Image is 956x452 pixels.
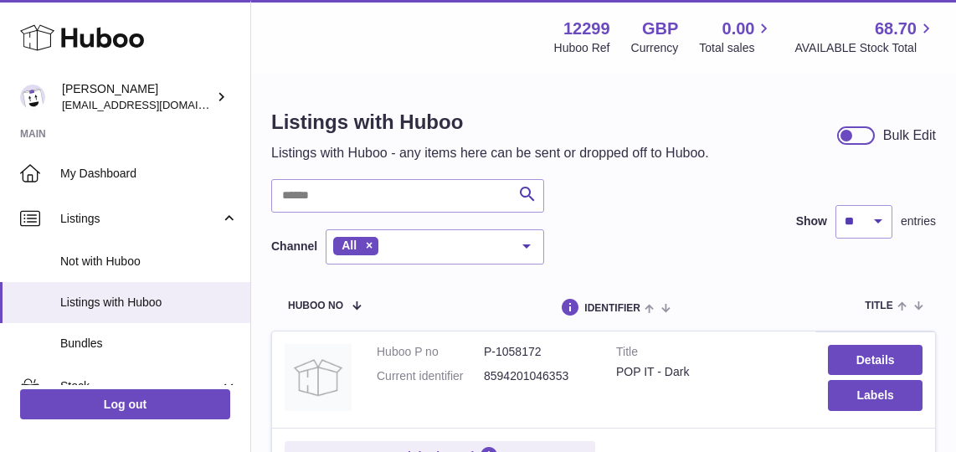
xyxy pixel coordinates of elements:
dt: Huboo P no [377,344,484,360]
span: 0.00 [722,18,755,40]
dd: 8594201046353 [484,368,591,384]
div: Currency [631,40,679,56]
div: [PERSON_NAME] [62,81,213,113]
span: Huboo no [288,300,343,311]
span: identifier [584,303,640,314]
button: Labels [828,380,923,410]
span: My Dashboard [60,166,238,182]
div: Bulk Edit [883,126,936,145]
span: entries [901,213,936,229]
strong: Title [616,344,803,364]
a: Log out [20,389,230,419]
strong: 12299 [563,18,610,40]
span: 68.70 [875,18,917,40]
span: Listings [60,211,220,227]
span: Total sales [699,40,774,56]
span: AVAILABLE Stock Total [794,40,936,56]
span: Not with Huboo [60,254,238,270]
span: [EMAIL_ADDRESS][DOMAIN_NAME] [62,98,246,111]
img: POP IT - Dark [285,344,352,411]
label: Show [796,213,827,229]
a: 68.70 AVAILABLE Stock Total [794,18,936,56]
strong: GBP [642,18,678,40]
div: Huboo Ref [554,40,610,56]
dd: P-1058172 [484,344,591,360]
a: 0.00 Total sales [699,18,774,56]
span: All [342,239,357,252]
dt: Current identifier [377,368,484,384]
span: Bundles [60,336,238,352]
h1: Listings with Huboo [271,109,709,136]
div: POP IT - Dark [616,364,803,380]
img: internalAdmin-12299@internal.huboo.com [20,85,45,110]
span: title [865,300,892,311]
p: Listings with Huboo - any items here can be sent or dropped off to Huboo. [271,144,709,162]
span: Stock [60,378,220,394]
a: Details [828,345,923,375]
label: Channel [271,239,317,254]
span: Listings with Huboo [60,295,238,311]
